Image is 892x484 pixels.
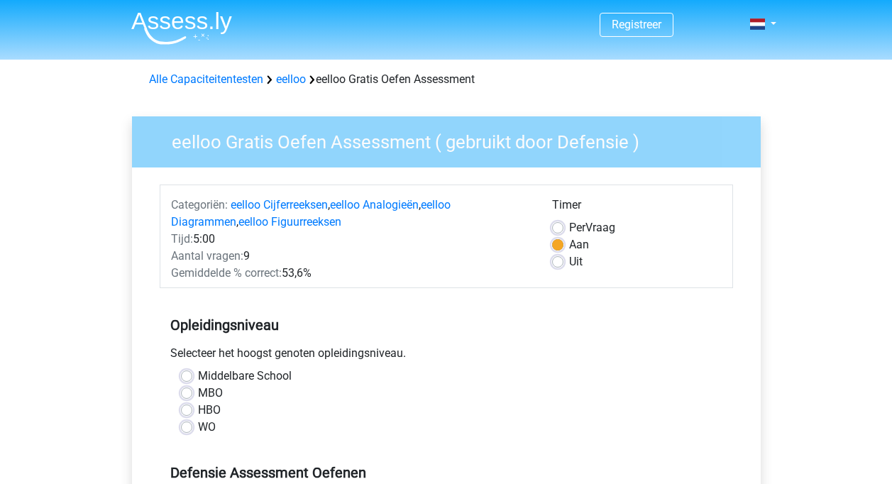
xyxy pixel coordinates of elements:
span: Per [569,221,585,234]
label: MBO [198,385,223,402]
a: eelloo [276,72,306,86]
a: eelloo Figuurreeksen [238,215,341,229]
a: Alle Capaciteitentesten [149,72,263,86]
label: Vraag [569,219,615,236]
a: Registreer [612,18,661,31]
img: Assessly [131,11,232,45]
span: Aantal vragen: [171,249,243,263]
div: , , , [160,197,541,231]
a: eelloo Analogieën [330,198,419,211]
div: eelloo Gratis Oefen Assessment [143,71,749,88]
a: eelloo Cijferreeksen [231,198,328,211]
label: WO [198,419,216,436]
span: Categoriën: [171,198,228,211]
span: Gemiddelde % correct: [171,266,282,280]
div: 9 [160,248,541,265]
h3: eelloo Gratis Oefen Assessment ( gebruikt door Defensie ) [155,126,750,153]
label: Aan [569,236,589,253]
div: Selecteer het hoogst genoten opleidingsniveau. [160,345,733,368]
label: Uit [569,253,583,270]
h5: Opleidingsniveau [170,311,722,339]
label: HBO [198,402,221,419]
div: Timer [552,197,722,219]
h5: Defensie Assessment Oefenen [170,464,722,481]
div: 5:00 [160,231,541,248]
div: 53,6% [160,265,541,282]
span: Tijd: [171,232,193,246]
label: Middelbare School [198,368,292,385]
